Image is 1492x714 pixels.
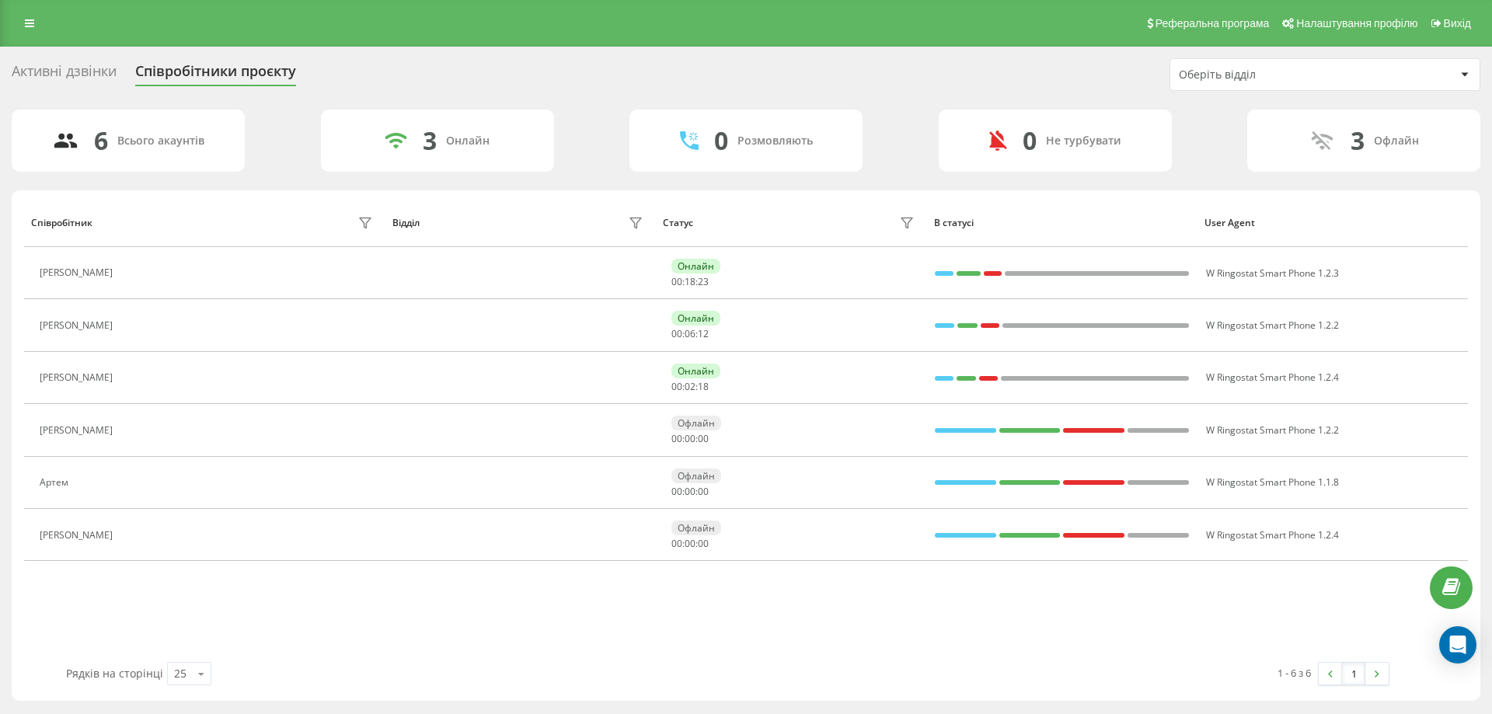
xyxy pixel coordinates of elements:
[698,380,709,393] span: 18
[12,63,117,87] div: Активні дзвінки
[40,530,117,541] div: [PERSON_NAME]
[714,126,728,155] div: 0
[1206,319,1339,332] span: W Ringostat Smart Phone 1.2.2
[1351,126,1365,155] div: 3
[1156,17,1270,30] span: Реферальна програма
[698,275,709,288] span: 23
[94,126,108,155] div: 6
[671,538,709,549] div: : :
[685,537,695,550] span: 00
[66,666,163,681] span: Рядків на сторінці
[671,380,682,393] span: 00
[446,134,490,148] div: Онлайн
[31,218,92,228] div: Співробітник
[40,372,117,383] div: [PERSON_NAME]
[671,416,721,430] div: Офлайн
[117,134,204,148] div: Всього акаунтів
[671,275,682,288] span: 00
[1278,665,1311,681] div: 1 - 6 з 6
[1206,266,1339,280] span: W Ringostat Smart Phone 1.2.3
[737,134,813,148] div: Розмовляють
[685,432,695,445] span: 00
[671,432,682,445] span: 00
[671,329,709,340] div: : :
[1204,218,1461,228] div: User Agent
[1206,475,1339,489] span: W Ringostat Smart Phone 1.1.8
[698,537,709,550] span: 00
[392,218,420,228] div: Відділ
[671,327,682,340] span: 00
[698,432,709,445] span: 00
[1342,663,1365,684] a: 1
[934,218,1190,228] div: В статусі
[685,327,695,340] span: 06
[135,63,296,87] div: Співробітники проєкту
[671,468,721,483] div: Офлайн
[671,521,721,535] div: Офлайн
[40,267,117,278] div: [PERSON_NAME]
[1179,68,1365,82] div: Оберіть відділ
[1444,17,1471,30] span: Вихід
[671,259,720,273] div: Онлайн
[1023,126,1037,155] div: 0
[671,277,709,287] div: : :
[1206,528,1339,542] span: W Ringostat Smart Phone 1.2.4
[685,275,695,288] span: 18
[671,537,682,550] span: 00
[698,327,709,340] span: 12
[685,485,695,498] span: 00
[663,218,693,228] div: Статус
[423,126,437,155] div: 3
[174,666,186,681] div: 25
[40,425,117,436] div: [PERSON_NAME]
[1439,626,1476,663] div: Open Intercom Messenger
[671,486,709,497] div: : :
[1046,134,1121,148] div: Не турбувати
[1206,371,1339,384] span: W Ringostat Smart Phone 1.2.4
[685,380,695,393] span: 02
[40,320,117,331] div: [PERSON_NAME]
[1206,423,1339,437] span: W Ringostat Smart Phone 1.2.2
[671,485,682,498] span: 00
[671,364,720,378] div: Онлайн
[671,311,720,326] div: Онлайн
[1296,17,1417,30] span: Налаштування профілю
[698,485,709,498] span: 00
[40,477,72,488] div: Артем
[671,381,709,392] div: : :
[1374,134,1419,148] div: Офлайн
[671,434,709,444] div: : :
